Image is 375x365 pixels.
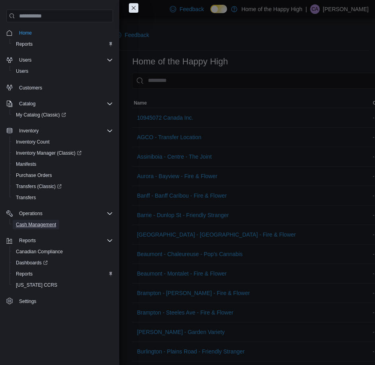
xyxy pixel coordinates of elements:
span: Inventory Manager (Classic) [16,150,82,156]
span: My Catalog (Classic) [16,112,66,118]
span: Purchase Orders [16,172,52,179]
span: Dashboards [16,260,48,266]
a: Dashboards [13,258,51,268]
span: My Catalog (Classic) [13,110,113,120]
span: Reports [16,236,113,245]
button: Purchase Orders [10,170,116,181]
span: Reports [16,271,33,277]
span: [US_STATE] CCRS [16,282,57,288]
a: Canadian Compliance [13,247,66,256]
a: Home [16,28,35,38]
span: Users [16,55,113,65]
a: Settings [16,297,39,306]
button: Reports [3,235,116,246]
button: Customers [3,82,116,93]
a: Dashboards [10,257,116,268]
button: Operations [16,209,46,218]
button: Cash Management [10,219,116,230]
button: Reports [10,268,116,280]
span: Users [13,66,113,76]
span: Manifests [13,159,113,169]
button: Reports [16,236,39,245]
span: Manifests [16,161,36,167]
a: Inventory Manager (Classic) [13,148,85,158]
button: [US_STATE] CCRS [10,280,116,291]
a: [US_STATE] CCRS [13,280,60,290]
a: Reports [13,269,36,279]
span: Inventory [16,126,113,136]
span: Reports [13,269,113,279]
button: Catalog [16,99,39,109]
button: Inventory [3,125,116,136]
span: Transfers [16,194,36,201]
span: Inventory [19,128,39,134]
button: Transfers [10,192,116,203]
a: Customers [16,83,45,93]
nav: Complex example [6,24,113,309]
span: Inventory Count [16,139,50,145]
span: Settings [16,296,113,306]
button: Catalog [3,98,116,109]
a: Inventory Manager (Classic) [10,148,116,159]
span: Transfers (Classic) [13,182,113,191]
span: Customers [16,82,113,92]
button: Canadian Compliance [10,246,116,257]
a: Manifests [13,159,39,169]
button: Inventory [16,126,42,136]
a: Transfers (Classic) [10,181,116,192]
span: Catalog [16,99,113,109]
button: Reports [10,39,116,50]
span: Reports [16,41,33,47]
span: Reports [19,237,36,244]
span: Reports [13,39,113,49]
span: Home [16,28,113,38]
span: Inventory Count [13,137,113,147]
a: Purchase Orders [13,171,55,180]
button: Settings [3,295,116,307]
span: Transfers [13,193,113,202]
span: Inventory Manager (Classic) [13,148,113,158]
a: My Catalog (Classic) [10,109,116,120]
span: Home [19,30,32,36]
a: Transfers (Classic) [13,182,65,191]
a: Users [13,66,31,76]
a: Cash Management [13,220,59,229]
span: Dashboards [13,258,113,268]
a: Inventory Count [13,137,53,147]
span: Cash Management [16,221,56,228]
a: Reports [13,39,36,49]
span: Operations [16,209,113,218]
a: My Catalog (Classic) [13,110,69,120]
span: Transfers (Classic) [16,183,62,190]
span: Catalog [19,101,35,107]
button: Users [16,55,35,65]
span: Canadian Compliance [16,249,63,255]
span: Purchase Orders [13,171,113,180]
span: Washington CCRS [13,280,113,290]
span: Users [16,68,28,74]
button: Close this dialog [129,3,138,13]
button: Manifests [10,159,116,170]
span: Cash Management [13,220,113,229]
span: Operations [19,210,43,217]
a: Transfers [13,193,39,202]
button: Users [3,54,116,66]
button: Operations [3,208,116,219]
span: Users [19,57,31,63]
span: Customers [19,85,42,91]
button: Users [10,66,116,77]
button: Home [3,27,116,39]
span: Settings [19,298,36,305]
span: Canadian Compliance [13,247,113,256]
button: Inventory Count [10,136,116,148]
